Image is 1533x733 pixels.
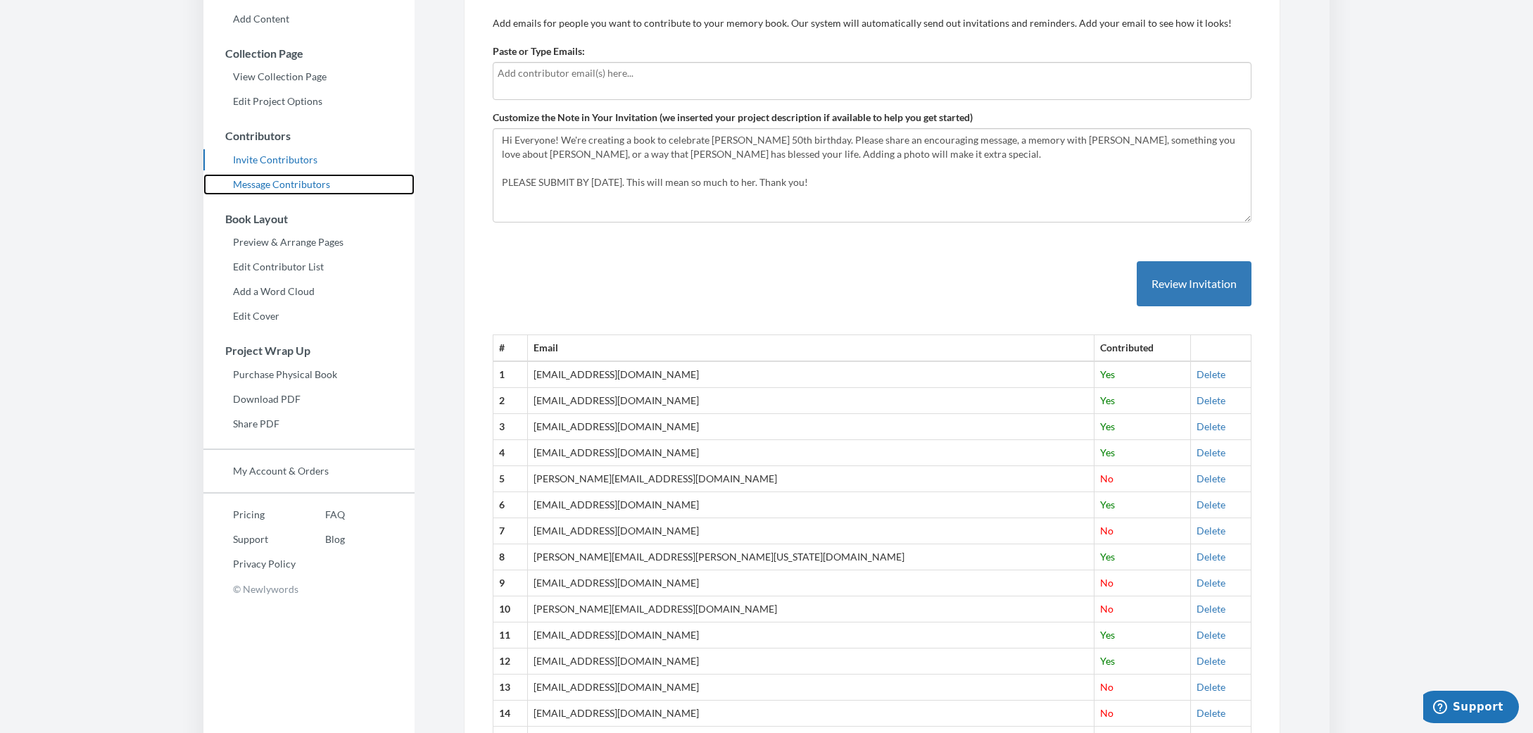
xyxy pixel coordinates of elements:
[493,128,1251,223] textarea: Hi Everyone! We're creating a book to celebrate [PERSON_NAME] 50th birthday. Please share an enco...
[1197,577,1225,589] a: Delete
[1197,368,1225,380] a: Delete
[493,492,528,518] th: 6
[1100,420,1115,432] span: Yes
[203,91,415,112] a: Edit Project Options
[1197,655,1225,667] a: Delete
[527,335,1094,361] th: Email
[203,66,415,87] a: View Collection Page
[493,44,585,58] label: Paste or Type Emails:
[203,553,296,575] a: Privacy Policy
[1197,525,1225,537] a: Delete
[1197,629,1225,641] a: Delete
[493,361,528,387] th: 1
[527,701,1094,727] td: [EMAIL_ADDRESS][DOMAIN_NAME]
[203,232,415,253] a: Preview & Arrange Pages
[203,149,415,170] a: Invite Contributors
[493,16,1251,30] p: Add emails for people you want to contribute to your memory book. Our system will automatically s...
[1100,629,1115,641] span: Yes
[493,466,528,492] th: 5
[493,388,528,414] th: 2
[493,335,528,361] th: #
[527,440,1094,466] td: [EMAIL_ADDRESS][DOMAIN_NAME]
[204,344,415,357] h3: Project Wrap Up
[1423,691,1519,726] iframe: Opens a widget where you can chat to one of our agents
[527,570,1094,596] td: [EMAIL_ADDRESS][DOMAIN_NAME]
[296,504,345,525] a: FAQ
[1100,681,1114,693] span: No
[1100,394,1115,406] span: Yes
[203,504,296,525] a: Pricing
[203,306,415,327] a: Edit Cover
[493,440,528,466] th: 4
[1197,394,1225,406] a: Delete
[203,281,415,302] a: Add a Word Cloud
[1137,261,1251,307] button: Review Invitation
[1197,681,1225,693] a: Delete
[1100,551,1115,563] span: Yes
[1100,472,1114,484] span: No
[493,544,528,570] th: 8
[527,492,1094,518] td: [EMAIL_ADDRESS][DOMAIN_NAME]
[493,414,528,440] th: 3
[1197,446,1225,458] a: Delete
[296,529,345,550] a: Blog
[527,544,1094,570] td: [PERSON_NAME][EMAIL_ADDRESS][PERSON_NAME][US_STATE][DOMAIN_NAME]
[1197,707,1225,719] a: Delete
[1100,577,1114,589] span: No
[1100,525,1114,537] span: No
[1100,446,1115,458] span: Yes
[493,111,973,125] label: Customize the Note in Your Invitation (we inserted your project description if available to help ...
[527,596,1094,622] td: [PERSON_NAME][EMAIL_ADDRESS][DOMAIN_NAME]
[527,518,1094,544] td: [EMAIL_ADDRESS][DOMAIN_NAME]
[203,256,415,277] a: Edit Contributor List
[527,388,1094,414] td: [EMAIL_ADDRESS][DOMAIN_NAME]
[204,130,415,142] h3: Contributors
[203,529,296,550] a: Support
[1197,603,1225,615] a: Delete
[527,675,1094,701] td: [EMAIL_ADDRESS][DOMAIN_NAME]
[1100,707,1114,719] span: No
[1100,499,1115,510] span: Yes
[527,649,1094,675] td: [EMAIL_ADDRESS][DOMAIN_NAME]
[1197,551,1225,563] a: Delete
[527,414,1094,440] td: [EMAIL_ADDRESS][DOMAIN_NAME]
[1100,655,1115,667] span: Yes
[1100,603,1114,615] span: No
[527,466,1094,492] td: [PERSON_NAME][EMAIL_ADDRESS][DOMAIN_NAME]
[203,8,415,30] a: Add Content
[204,213,415,225] h3: Book Layout
[493,675,528,701] th: 13
[1197,420,1225,432] a: Delete
[527,361,1094,387] td: [EMAIL_ADDRESS][DOMAIN_NAME]
[498,65,1247,81] input: Add contributor email(s) here...
[493,701,528,727] th: 14
[493,649,528,675] th: 12
[493,596,528,622] th: 10
[204,47,415,60] h3: Collection Page
[203,461,415,482] a: My Account & Orders
[203,413,415,434] a: Share PDF
[1197,499,1225,510] a: Delete
[493,518,528,544] th: 7
[203,389,415,410] a: Download PDF
[203,578,415,600] p: © Newlywords
[1100,368,1115,380] span: Yes
[203,364,415,385] a: Purchase Physical Book
[527,622,1094,649] td: [EMAIL_ADDRESS][DOMAIN_NAME]
[493,570,528,596] th: 9
[493,622,528,649] th: 11
[1197,472,1225,484] a: Delete
[203,174,415,195] a: Message Contributors
[1094,335,1191,361] th: Contributed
